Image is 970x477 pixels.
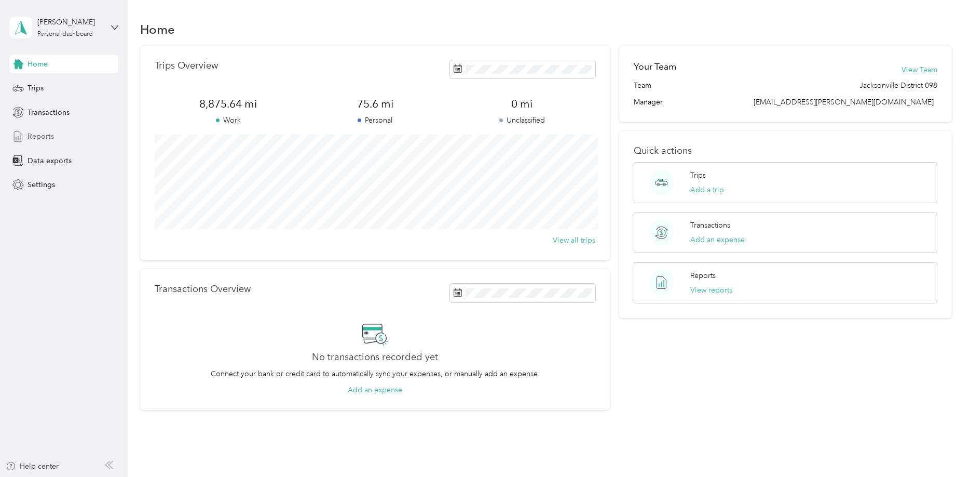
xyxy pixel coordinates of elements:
button: View all trips [553,235,595,246]
p: Transactions [690,220,730,231]
button: Add a trip [690,184,724,195]
p: Trips [690,170,706,181]
p: Trips Overview [155,60,218,71]
button: Add an expense [348,385,402,395]
p: Unclassified [448,115,595,126]
iframe: Everlance-gr Chat Button Frame [912,419,970,477]
p: Transactions Overview [155,284,251,295]
button: Add an expense [690,234,745,245]
span: [EMAIL_ADDRESS][PERSON_NAME][DOMAIN_NAME] [754,98,934,107]
span: Settings [28,179,55,190]
span: Data exports [28,155,72,166]
span: Team [634,80,651,91]
span: Manager [634,97,663,108]
span: Trips [28,83,44,94]
span: 75.6 mi [302,97,448,111]
span: 8,875.64 mi [155,97,302,111]
h1: Home [140,24,175,35]
div: [PERSON_NAME] [37,17,102,28]
p: Quick actions [634,145,938,156]
p: Connect your bank or credit card to automatically sync your expenses, or manually add an expense. [211,368,540,379]
h2: No transactions recorded yet [312,352,438,363]
button: View Team [901,64,937,75]
span: Reports [28,131,54,142]
span: Jacksonville District 098 [859,80,937,91]
span: Transactions [28,107,70,118]
button: View reports [690,285,732,296]
p: Personal [302,115,448,126]
span: Home [28,59,48,70]
span: 0 mi [448,97,595,111]
p: Work [155,115,302,126]
div: Personal dashboard [37,31,93,37]
h2: Your Team [634,60,676,73]
p: Reports [690,270,716,281]
button: Help center [6,461,59,472]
